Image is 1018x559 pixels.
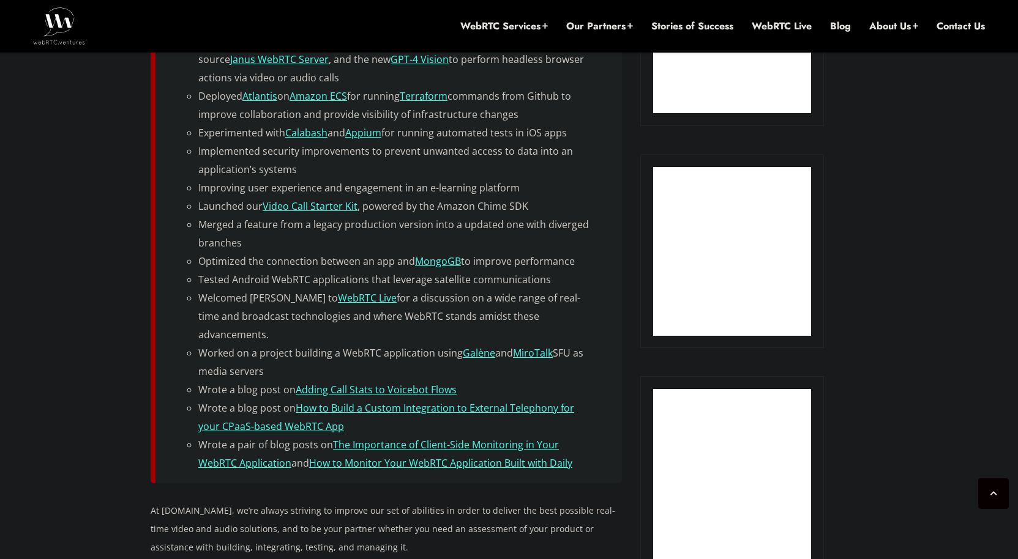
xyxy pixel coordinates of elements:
[242,89,277,103] a: Atlantis
[198,344,594,380] li: Worked on a project building a WebRTC application using and SFU as media servers
[198,438,559,470] a: The Importance of Client-Side Monitoring in Your WebRTC Application
[198,399,594,435] li: Wrote a blog post on
[752,20,812,33] a: WebRTC Live
[285,126,327,139] a: Calabash
[463,346,495,360] a: Galène
[653,167,811,336] iframe: Embedded CTA
[290,89,347,103] a: Amazon ECS
[198,215,594,252] li: Merged a feature from a legacy production version into a updated one with diverged branches
[830,20,851,33] a: Blog
[415,254,461,268] a: MongoGB
[151,502,622,557] p: At [DOMAIN_NAME], we’re always striving to improve our set of abilities in order to deliver the b...
[198,32,594,87] li: Completed a hack using automatic speech recognition (ASR) system, the open source , and the new t...
[309,456,572,470] a: How to Monitor Your WebRTC Application Built with Daily
[263,199,357,213] a: Video Call Starter Kit
[198,124,594,142] li: Experimented with and for running automated tests in iOS apps
[198,87,594,124] li: Deployed on for running commands from Github to improve collaboration and provide visibility of i...
[230,53,329,66] a: Janus WebRTC Server
[651,20,733,33] a: Stories of Success
[296,383,457,396] a: Adding Call Stats to Voicebot Flows
[345,126,381,139] a: Appium
[391,53,449,66] a: GPT-4 Vision
[338,291,397,305] a: WebRTC Live
[513,346,553,360] a: MiroTalk
[198,179,594,197] li: Improving user experience and engagement in an e-learning platform
[198,380,594,399] li: Wrote a blog post on
[198,401,574,433] a: How to Build a Custom Integration to External Telephony for your CPaaS-based WebRTC App
[566,20,633,33] a: Our Partners
[198,289,594,344] li: Welcomed [PERSON_NAME] to for a discussion on a wide range of real-time and broadcast technologie...
[198,197,594,215] li: Launched our , powered by the Amazon Chime SDK
[400,89,447,103] a: Terraform
[198,142,594,179] li: Implemented security improvements to prevent unwanted access to data into an application’s systems
[198,435,594,472] li: Wrote a pair of blog posts on and
[33,7,85,44] img: WebRTC.ventures
[198,270,594,289] li: Tested Android WebRTC applications that leverage satellite communications
[869,20,918,33] a: About Us
[460,20,548,33] a: WebRTC Services
[198,252,594,270] li: Optimized the connection between an app and to improve performance
[937,20,985,33] a: Contact Us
